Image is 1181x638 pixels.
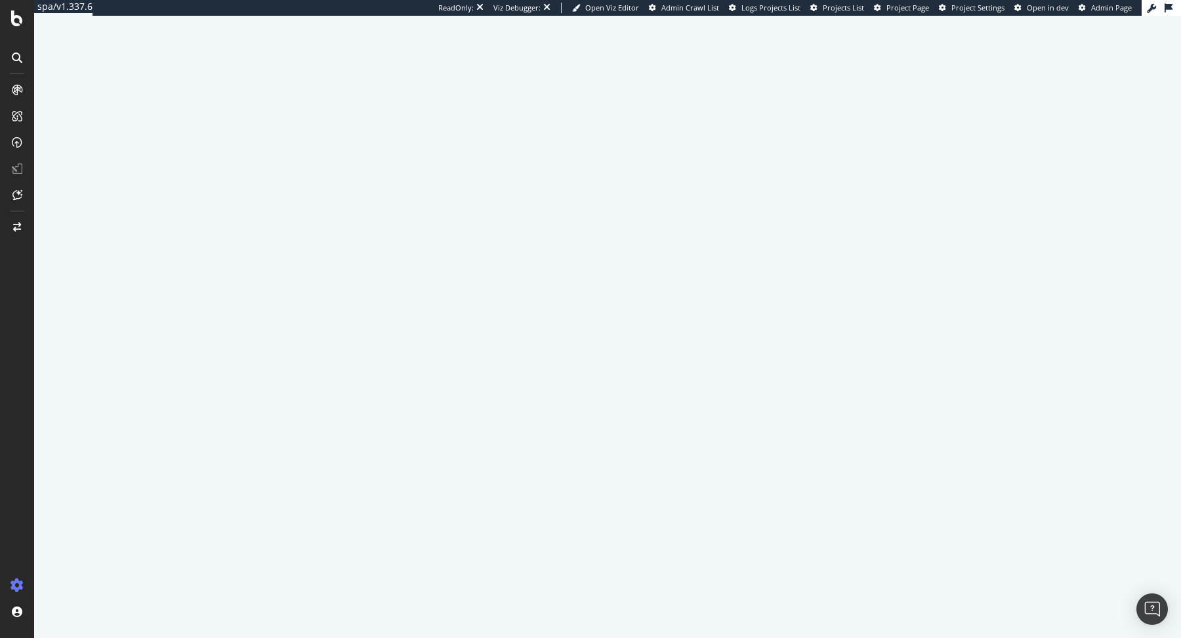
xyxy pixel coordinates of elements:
[572,3,639,13] a: Open Viz Editor
[1079,3,1132,13] a: Admin Page
[649,3,719,13] a: Admin Crawl List
[741,3,800,12] span: Logs Projects List
[810,3,864,13] a: Projects List
[493,3,541,13] div: Viz Debugger:
[886,3,929,12] span: Project Page
[951,3,1005,12] span: Project Settings
[874,3,929,13] a: Project Page
[1136,593,1168,625] div: Open Intercom Messenger
[823,3,864,12] span: Projects List
[1027,3,1069,12] span: Open in dev
[729,3,800,13] a: Logs Projects List
[585,3,639,12] span: Open Viz Editor
[939,3,1005,13] a: Project Settings
[661,3,719,12] span: Admin Crawl List
[438,3,474,13] div: ReadOnly:
[1091,3,1132,12] span: Admin Page
[1014,3,1069,13] a: Open in dev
